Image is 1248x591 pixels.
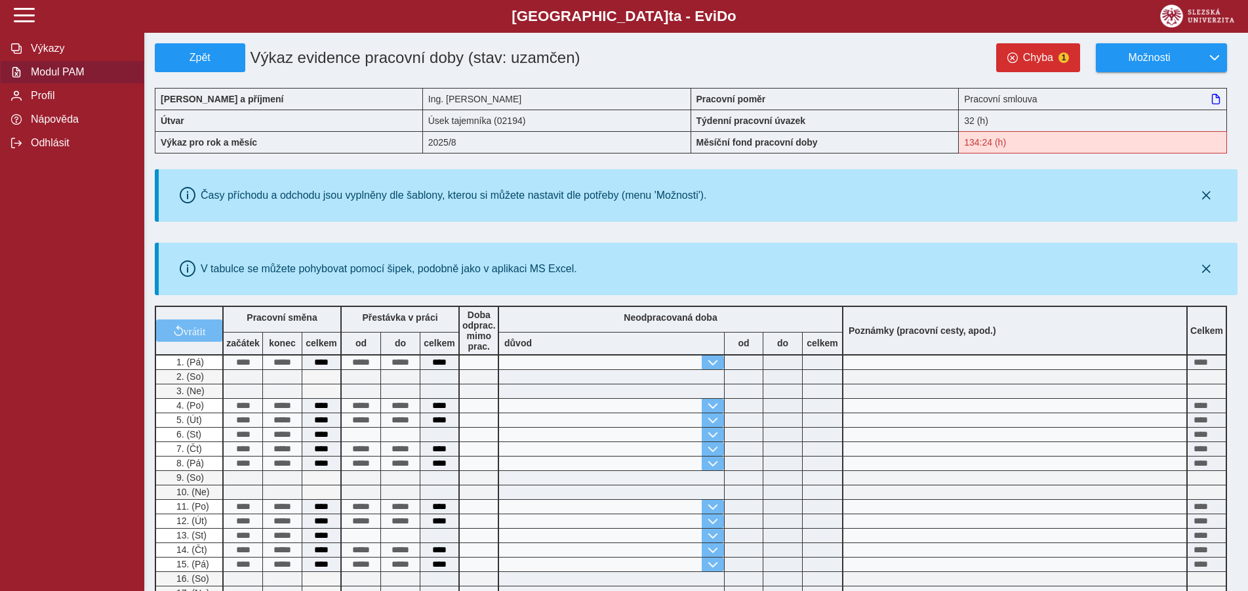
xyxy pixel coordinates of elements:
b: Neodpracovaná doba [624,312,717,323]
div: Ing. [PERSON_NAME] [423,88,691,110]
b: Celkem [1190,325,1223,336]
span: 6. (St) [174,429,201,439]
b: od [725,338,763,348]
b: celkem [803,338,842,348]
span: 7. (Čt) [174,443,202,454]
button: Možnosti [1096,43,1202,72]
b: [GEOGRAPHIC_DATA] a - Evi [39,8,1209,25]
span: Odhlásit [27,137,133,149]
span: Výkazy [27,43,133,54]
span: 13. (St) [174,530,207,540]
img: logo_web_su.png [1160,5,1234,28]
b: do [381,338,420,348]
button: vrátit [156,319,222,342]
b: Doba odprac. mimo prac. [462,310,496,352]
span: 10. (Ne) [174,487,210,497]
button: Zpět [155,43,245,72]
span: 8. (Pá) [174,458,204,468]
b: Týdenní pracovní úvazek [696,115,806,126]
span: Možnosti [1107,52,1192,64]
span: 15. (Pá) [174,559,209,569]
h1: Výkaz evidence pracovní doby (stav: uzamčen) [245,43,606,72]
div: Fond pracovní doby (134:24 h) a součet hodin (134:16 h) se neshodují! [959,131,1227,153]
div: Úsek tajemníka (02194) [423,110,691,131]
span: Chyba [1023,52,1053,64]
span: t [668,8,673,24]
button: Chyba1 [996,43,1080,72]
div: V tabulce se můžete pohybovat pomocí šipek, podobně jako v aplikaci MS Excel. [201,263,577,275]
span: 1 [1058,52,1069,63]
div: 2025/8 [423,131,691,153]
b: Přestávka v práci [362,312,437,323]
b: Poznámky (pracovní cesty, apod.) [843,325,1001,336]
span: 1. (Pá) [174,357,204,367]
span: D [717,8,727,24]
b: Útvar [161,115,184,126]
div: 32 (h) [959,110,1227,131]
span: 3. (Ne) [174,386,205,396]
b: začátek [224,338,262,348]
span: 11. (Po) [174,501,209,512]
b: do [763,338,802,348]
span: 9. (So) [174,472,204,483]
span: 12. (Út) [174,516,207,526]
span: Modul PAM [27,66,133,78]
b: [PERSON_NAME] a příjmení [161,94,283,104]
span: vrátit [184,325,206,336]
span: 14. (Čt) [174,544,207,555]
div: Časy příchodu a odchodu jsou vyplněny dle šablony, kterou si můžete nastavit dle potřeby (menu 'M... [201,190,707,201]
span: Nápověda [27,113,133,125]
span: 16. (So) [174,573,209,584]
span: 2. (So) [174,371,204,382]
b: Výkaz pro rok a měsíc [161,137,257,148]
b: celkem [302,338,340,348]
span: Profil [27,90,133,102]
b: celkem [420,338,458,348]
b: od [342,338,380,348]
b: Měsíční fond pracovní doby [696,137,818,148]
b: důvod [504,338,532,348]
b: konec [263,338,302,348]
div: Pracovní smlouva [959,88,1227,110]
b: Pracovní poměr [696,94,766,104]
b: Pracovní směna [247,312,317,323]
span: Zpět [161,52,239,64]
span: 4. (Po) [174,400,204,411]
span: o [727,8,736,24]
span: 5. (Út) [174,415,202,425]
